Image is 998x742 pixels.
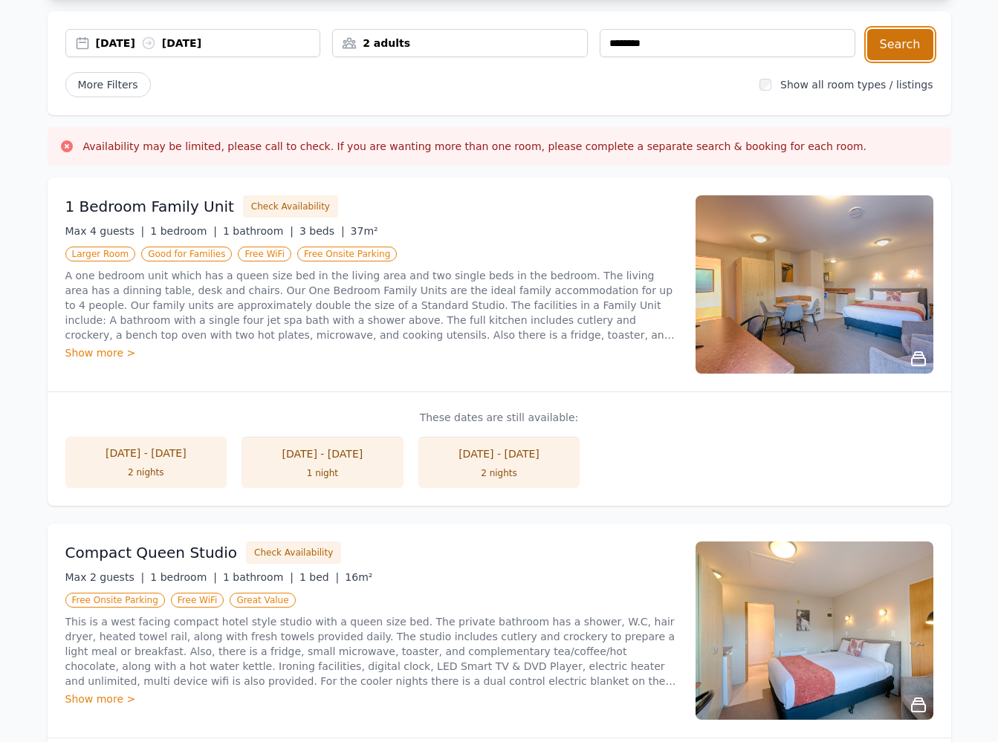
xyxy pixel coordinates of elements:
[780,79,933,91] label: Show all room types / listings
[297,247,397,261] span: Free Onsite Parking
[65,571,145,583] span: Max 2 guests |
[223,225,294,237] span: 1 bathroom |
[256,467,389,479] div: 1 night
[65,72,151,97] span: More Filters
[256,446,389,461] div: [DATE] - [DATE]
[171,593,224,608] span: Free WiFi
[65,410,933,425] p: These dates are still available:
[65,196,234,217] h3: 1 Bedroom Family Unit
[243,195,338,218] button: Check Availability
[65,345,678,360] div: Show more >
[83,139,867,154] h3: Availability may be limited, please call to check. If you are wanting more than one room, please ...
[65,691,678,706] div: Show more >
[80,466,213,478] div: 2 nights
[150,571,217,583] span: 1 bedroom |
[433,446,566,461] div: [DATE] - [DATE]
[433,467,566,479] div: 2 nights
[867,29,933,60] button: Search
[299,225,345,237] span: 3 beds |
[246,541,341,564] button: Check Availability
[333,36,587,51] div: 2 adults
[65,225,145,237] span: Max 4 guests |
[80,446,213,461] div: [DATE] - [DATE]
[351,225,378,237] span: 37m²
[238,247,291,261] span: Free WiFi
[65,542,238,563] h3: Compact Queen Studio
[65,593,165,608] span: Free Onsite Parking
[141,247,232,261] span: Good for Families
[150,225,217,237] span: 1 bedroom |
[65,247,136,261] span: Larger Room
[299,571,339,583] span: 1 bed |
[230,593,295,608] span: Great Value
[65,614,678,689] p: This is a west facing compact hotel style studio with a queen size bed. The private bathroom has ...
[223,571,294,583] span: 1 bathroom |
[96,36,320,51] div: [DATE] [DATE]
[345,571,372,583] span: 16m²
[65,268,678,342] p: A one bedroom unit which has a queen size bed in the living area and two single beds in the bedro...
